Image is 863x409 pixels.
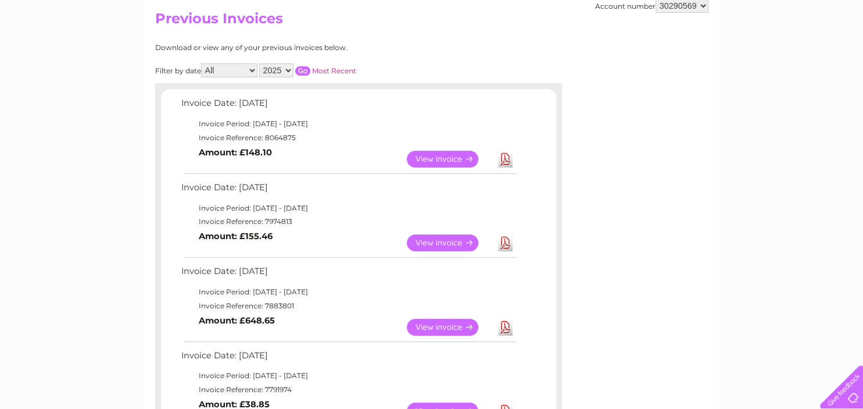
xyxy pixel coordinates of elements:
td: Invoice Period: [DATE] - [DATE] [178,285,518,299]
a: Telecoms [720,49,755,58]
b: Amount: £155.46 [199,231,273,241]
a: Log out [825,49,852,58]
h2: Previous Invoices [155,10,708,33]
a: Most Recent [312,66,356,75]
div: Clear Business is a trading name of Verastar Limited (registered in [GEOGRAPHIC_DATA] No. 3667643... [157,6,707,56]
div: Download or view any of your previous invoices below. [155,44,460,52]
b: Amount: £648.65 [199,315,275,326]
a: Blog [762,49,779,58]
td: Invoice Reference: 7883801 [178,299,518,313]
a: View [407,234,492,251]
td: Invoice Period: [DATE] - [DATE] [178,201,518,215]
a: Energy [687,49,713,58]
a: View [407,319,492,336]
a: Contact [786,49,814,58]
td: Invoice Date: [DATE] [178,264,518,285]
td: Invoice Reference: 7791974 [178,383,518,397]
b: Amount: £148.10 [199,147,272,158]
td: Invoice Date: [DATE] [178,348,518,369]
a: Download [498,319,513,336]
a: Download [498,151,513,168]
a: Water [658,49,681,58]
td: Invoice Reference: 8064875 [178,131,518,145]
td: Invoice Date: [DATE] [178,95,518,117]
img: logo.png [30,30,89,66]
td: Invoice Period: [DATE] - [DATE] [178,117,518,131]
td: Invoice Date: [DATE] [178,180,518,201]
td: Invoice Reference: 7974813 [178,215,518,229]
td: Invoice Period: [DATE] - [DATE] [178,369,518,383]
div: Filter by date [155,63,460,77]
a: View [407,151,492,168]
a: Download [498,234,513,251]
a: 0333 014 3131 [644,6,724,20]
